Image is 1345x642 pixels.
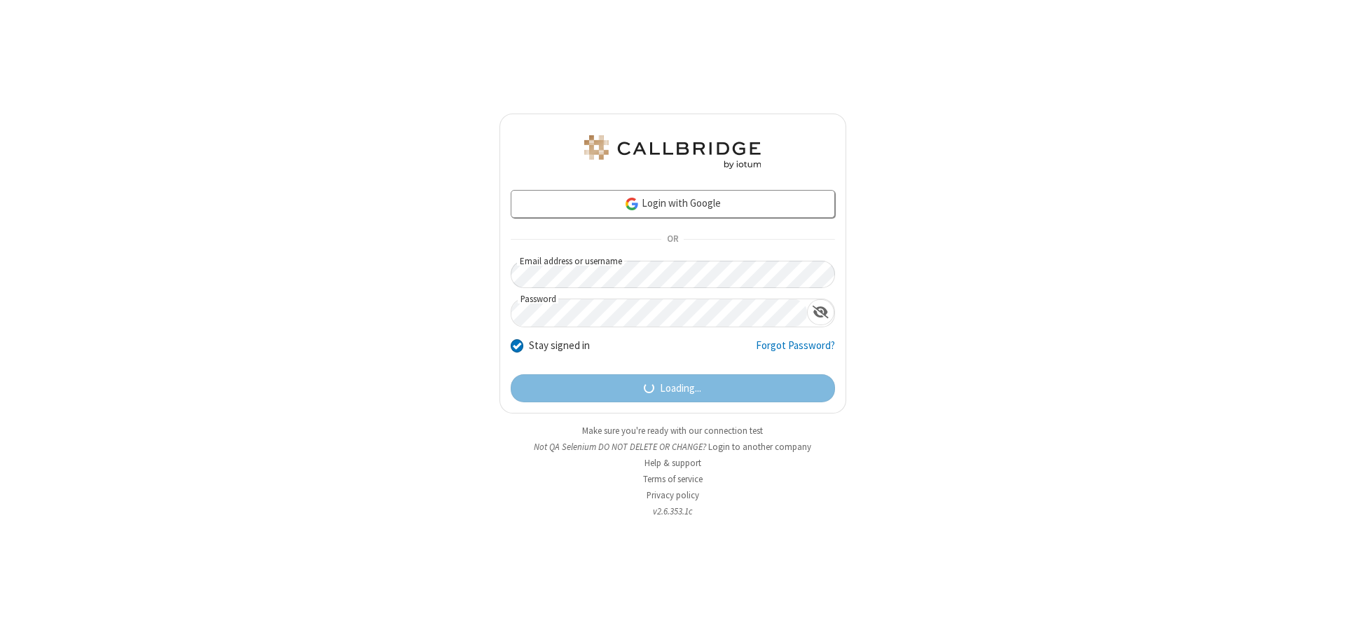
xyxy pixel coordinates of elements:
span: Loading... [660,381,701,397]
img: QA Selenium DO NOT DELETE OR CHANGE [581,135,764,169]
input: Password [511,299,807,327]
li: v2.6.353.1c [499,505,846,518]
a: Make sure you're ready with our connection test [582,425,763,437]
input: Email address or username [511,261,835,288]
a: Help & support [644,457,701,469]
div: Show password [807,299,834,325]
button: Login to another company [708,440,811,453]
a: Forgot Password? [756,338,835,364]
span: OR [661,230,684,250]
img: google-icon.png [624,196,640,212]
a: Privacy policy [647,489,699,501]
a: Login with Google [511,190,835,218]
iframe: Chat [1310,606,1334,632]
li: Not QA Selenium DO NOT DELETE OR CHANGE? [499,440,846,453]
a: Terms of service [643,473,703,485]
label: Stay signed in [529,338,590,354]
button: Loading... [511,374,835,402]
